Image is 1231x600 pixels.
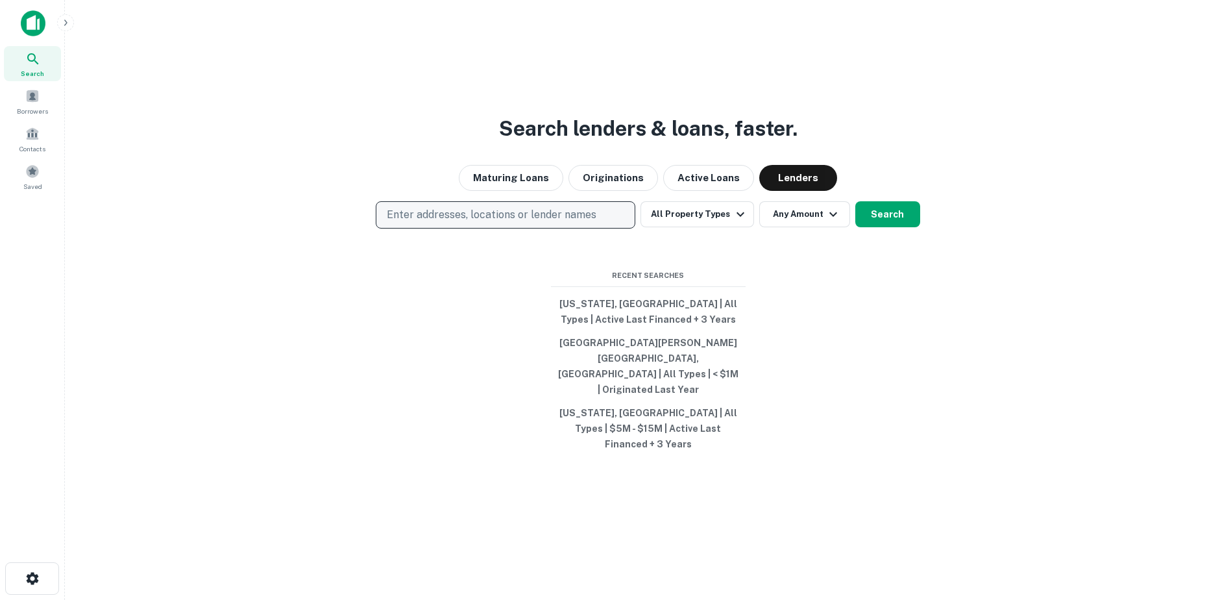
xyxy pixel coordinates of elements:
button: Originations [568,165,658,191]
button: Enter addresses, locations or lender names [376,201,635,229]
span: Recent Searches [551,270,746,281]
button: Maturing Loans [459,165,563,191]
button: [GEOGRAPHIC_DATA][PERSON_NAME][GEOGRAPHIC_DATA], [GEOGRAPHIC_DATA] | All Types | < $1M | Originat... [551,331,746,401]
button: [US_STATE], [GEOGRAPHIC_DATA] | All Types | Active Last Financed + 3 Years [551,292,746,331]
button: [US_STATE], [GEOGRAPHIC_DATA] | All Types | $5M - $15M | Active Last Financed + 3 Years [551,401,746,456]
span: Contacts [19,144,45,154]
button: All Property Types [640,201,753,227]
button: Active Loans [663,165,754,191]
a: Contacts [4,121,61,156]
img: capitalize-icon.png [21,10,45,36]
a: Search [4,46,61,81]
a: Borrowers [4,84,61,119]
iframe: Chat Widget [1166,496,1231,558]
button: Any Amount [759,201,850,227]
span: Search [21,68,44,79]
span: Borrowers [17,106,48,116]
p: Enter addresses, locations or lender names [387,207,596,223]
button: Search [855,201,920,227]
h3: Search lenders & loans, faster. [499,113,798,144]
a: Saved [4,159,61,194]
button: Lenders [759,165,837,191]
span: Saved [23,181,42,192]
